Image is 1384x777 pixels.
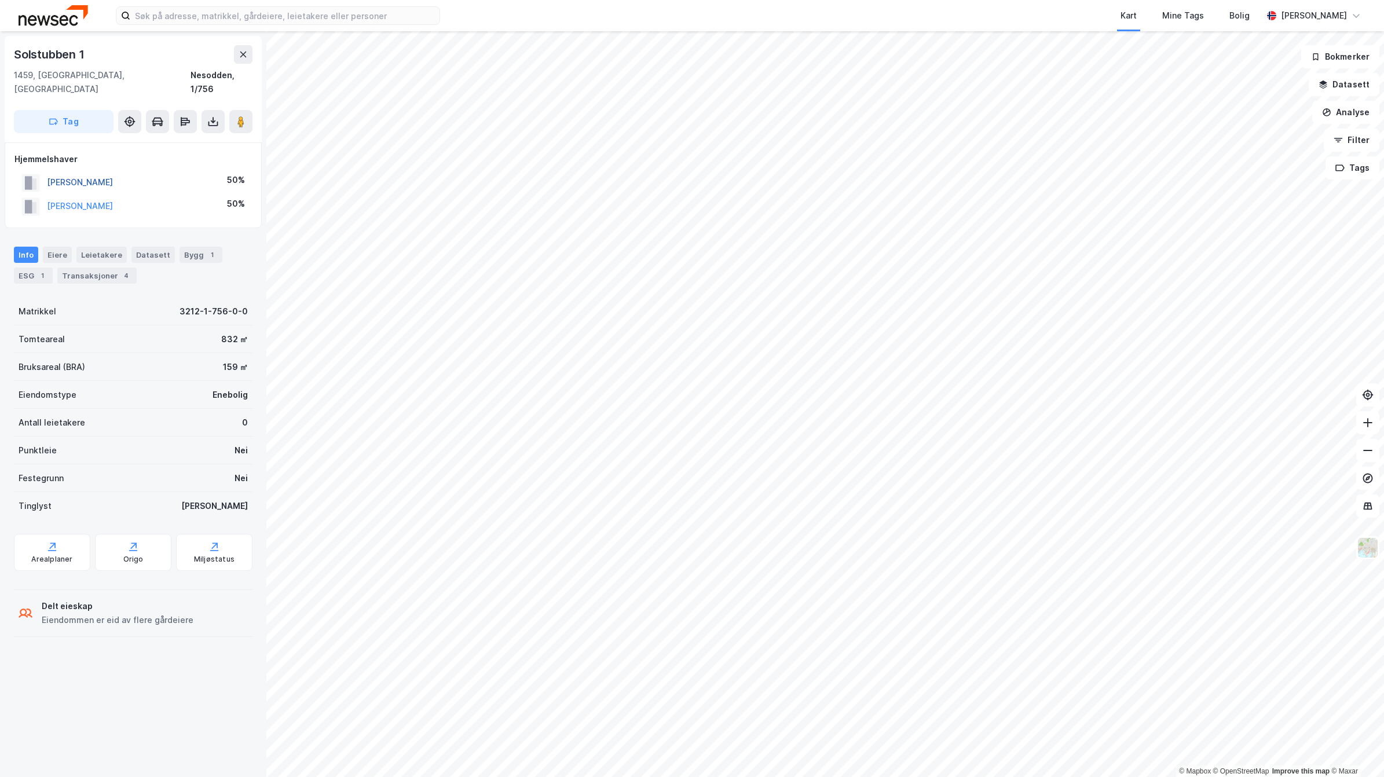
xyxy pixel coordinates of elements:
[1179,767,1211,775] a: Mapbox
[242,416,248,430] div: 0
[19,305,56,318] div: Matrikkel
[19,360,85,374] div: Bruksareal (BRA)
[57,267,137,284] div: Transaksjoner
[14,267,53,284] div: ESG
[221,332,248,346] div: 832 ㎡
[14,45,87,64] div: Solstubben 1
[223,360,248,374] div: 159 ㎡
[1326,721,1384,777] div: Kontrollprogram for chat
[43,247,72,263] div: Eiere
[1281,9,1347,23] div: [PERSON_NAME]
[19,5,88,25] img: newsec-logo.f6e21ccffca1b3a03d2d.png
[1312,101,1379,124] button: Analyse
[1213,767,1269,775] a: OpenStreetMap
[36,270,48,281] div: 1
[1301,45,1379,68] button: Bokmerker
[235,444,248,457] div: Nei
[120,270,132,281] div: 4
[19,388,76,402] div: Eiendomstype
[181,499,248,513] div: [PERSON_NAME]
[1326,156,1379,179] button: Tags
[206,249,218,261] div: 1
[213,388,248,402] div: Enebolig
[227,173,245,187] div: 50%
[227,197,245,211] div: 50%
[1272,767,1330,775] a: Improve this map
[1162,9,1204,23] div: Mine Tags
[19,471,64,485] div: Festegrunn
[42,599,193,613] div: Delt eieskap
[76,247,127,263] div: Leietakere
[131,247,175,263] div: Datasett
[1229,9,1250,23] div: Bolig
[42,613,193,627] div: Eiendommen er eid av flere gårdeiere
[19,332,65,346] div: Tomteareal
[19,499,52,513] div: Tinglyst
[1324,129,1379,152] button: Filter
[31,555,72,564] div: Arealplaner
[235,471,248,485] div: Nei
[14,247,38,263] div: Info
[14,68,191,96] div: 1459, [GEOGRAPHIC_DATA], [GEOGRAPHIC_DATA]
[1357,537,1379,559] img: Z
[19,416,85,430] div: Antall leietakere
[14,110,113,133] button: Tag
[180,305,248,318] div: 3212-1-756-0-0
[191,68,252,96] div: Nesodden, 1/756
[1121,9,1137,23] div: Kart
[1326,721,1384,777] iframe: Chat Widget
[14,152,252,166] div: Hjemmelshaver
[19,444,57,457] div: Punktleie
[123,555,144,564] div: Origo
[194,555,235,564] div: Miljøstatus
[130,7,440,24] input: Søk på adresse, matrikkel, gårdeiere, leietakere eller personer
[180,247,222,263] div: Bygg
[1309,73,1379,96] button: Datasett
